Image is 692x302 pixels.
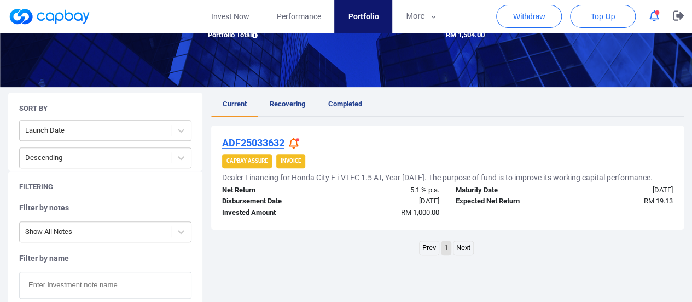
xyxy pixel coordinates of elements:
a: Next page [453,241,473,255]
span: RM 1,504.00 [446,31,485,39]
div: Maturity Date [447,185,565,196]
span: Performance [276,10,321,22]
div: Disbursement Date [214,196,331,207]
span: Current [223,100,247,108]
span: Completed [328,100,362,108]
div: [DATE] [330,196,447,207]
div: Net Return [214,185,331,196]
strong: Invoice [281,158,301,164]
strong: CapBay Assure [226,158,268,164]
div: Portfolio Total [200,30,346,41]
div: 5.1 % p.a. [330,185,447,196]
span: Top Up [591,11,615,22]
h5: Filter by name [19,253,191,263]
h5: Filter by notes [19,203,191,213]
input: Enter investment note name [19,272,191,299]
button: Top Up [570,5,636,28]
span: Recovering [270,100,305,108]
h5: Sort By [19,104,48,113]
h5: Dealer Financing for Honda City E i-VTEC 1.5 AT, Year [DATE]. The purpose of fund is to improve i... [222,173,653,183]
span: Portfolio [348,10,379,22]
a: Page 1 is your current page [441,241,451,255]
span: RM 19.13 [644,197,673,205]
button: Withdraw [496,5,562,28]
span: RM 1,000.00 [401,208,439,216]
div: [DATE] [564,185,681,196]
div: Invested Amount [214,207,331,219]
a: Previous page [420,241,439,255]
div: Expected Net Return [447,196,565,207]
h5: Filtering [19,182,53,192]
u: ADF25033632 [222,137,284,149]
